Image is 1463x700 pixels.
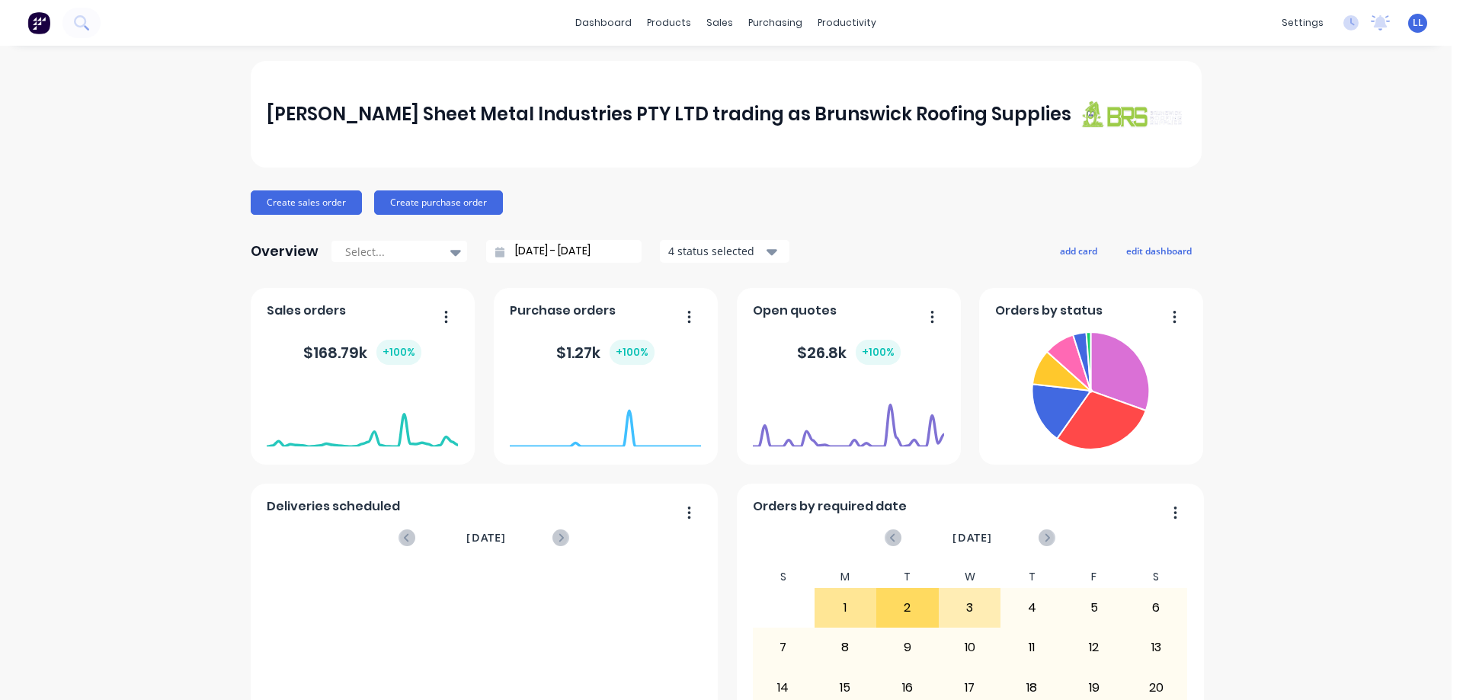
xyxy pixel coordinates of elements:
[877,589,938,627] div: 2
[668,243,764,259] div: 4 status selected
[1064,589,1125,627] div: 5
[251,236,319,267] div: Overview
[877,628,938,666] div: 9
[251,190,362,215] button: Create sales order
[1064,628,1125,666] div: 12
[1001,628,1062,666] div: 11
[267,497,400,516] span: Deliveries scheduled
[940,628,1000,666] div: 10
[1125,566,1187,588] div: S
[995,302,1103,320] span: Orders by status
[1274,11,1331,34] div: settings
[568,11,639,34] a: dashboard
[1413,16,1423,30] span: LL
[267,302,346,320] span: Sales orders
[610,340,655,365] div: + 100 %
[1050,241,1107,261] button: add card
[510,302,616,320] span: Purchase orders
[1125,589,1186,627] div: 6
[556,340,655,365] div: $ 1.27k
[1001,589,1062,627] div: 4
[753,628,814,666] div: 7
[374,190,503,215] button: Create purchase order
[27,11,50,34] img: Factory
[815,589,876,627] div: 1
[1078,100,1185,128] img: J A Sheet Metal Industries PTY LTD trading as Brunswick Roofing Supplies
[815,566,877,588] div: M
[1063,566,1125,588] div: F
[939,566,1001,588] div: W
[940,589,1000,627] div: 3
[856,340,901,365] div: + 100 %
[267,99,1071,129] div: [PERSON_NAME] Sheet Metal Industries PTY LTD trading as Brunswick Roofing Supplies
[1116,241,1202,261] button: edit dashboard
[1000,566,1063,588] div: T
[639,11,699,34] div: products
[660,240,789,263] button: 4 status selected
[376,340,421,365] div: + 100 %
[699,11,741,34] div: sales
[741,11,810,34] div: purchasing
[303,340,421,365] div: $ 168.79k
[876,566,939,588] div: T
[810,11,884,34] div: productivity
[752,566,815,588] div: S
[797,340,901,365] div: $ 26.8k
[466,529,506,546] span: [DATE]
[815,628,876,666] div: 8
[753,302,837,320] span: Open quotes
[952,529,992,546] span: [DATE]
[1125,628,1186,666] div: 13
